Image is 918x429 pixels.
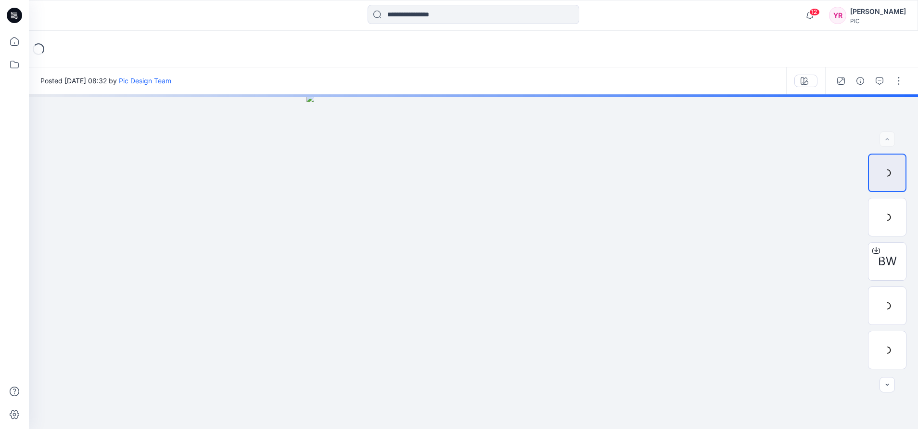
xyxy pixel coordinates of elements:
[40,76,171,86] span: Posted [DATE] 08:32 by
[853,73,868,89] button: Details
[850,17,906,25] div: PIC
[809,8,820,16] span: 12
[850,6,906,17] div: [PERSON_NAME]
[829,7,846,24] div: YR
[878,253,897,270] span: BW
[119,77,171,85] a: Pic Design Team
[306,94,641,429] img: eyJhbGciOiJIUzI1NiIsImtpZCI6IjAiLCJzbHQiOiJzZXMiLCJ0eXAiOiJKV1QifQ.eyJkYXRhIjp7InR5cGUiOiJzdG9yYW...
